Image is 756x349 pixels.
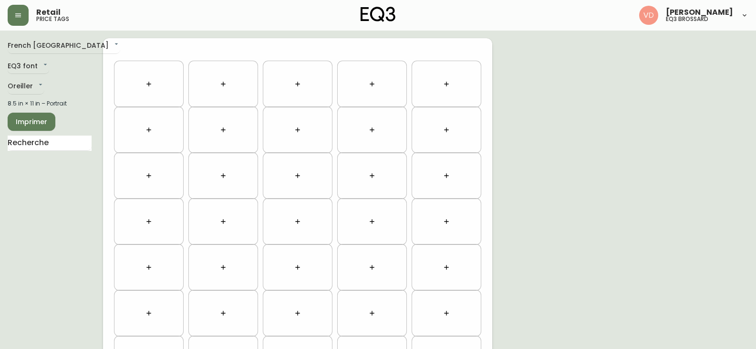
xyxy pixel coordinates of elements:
[36,9,61,16] span: Retail
[8,59,49,74] div: EQ3 font
[8,79,44,95] div: Oreiller
[15,116,48,128] span: Imprimer
[361,7,396,22] img: logo
[8,99,92,108] div: 8.5 in × 11 in – Portrait
[36,16,69,22] h5: price tags
[666,16,708,22] h5: eq3 brossard
[639,6,658,25] img: 34cbe8de67806989076631741e6a7c6b
[666,9,733,16] span: [PERSON_NAME]
[8,136,92,151] input: Recherche
[8,113,55,131] button: Imprimer
[8,38,120,54] div: French [GEOGRAPHIC_DATA]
